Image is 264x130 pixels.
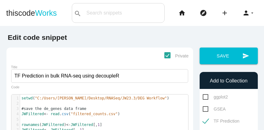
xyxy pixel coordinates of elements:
[11,96,20,101] div: 1
[97,123,100,127] span: 1
[11,85,19,89] label: Code
[203,93,228,101] span: ggplot2
[44,112,48,116] span: <-
[178,3,186,23] i: home
[11,111,20,117] div: 4
[250,3,255,23] i: arrow_drop_down
[22,123,40,127] span: rownames
[203,117,239,125] span: TF Prediction
[11,101,20,106] div: 2
[6,3,57,23] a: thiscodeWorks
[8,33,67,41] b: Edit code snippet
[62,112,69,116] span: csv
[22,107,87,111] span: #save the de_genes data frame
[203,78,254,84] h6: Add to Collection
[35,96,167,100] span: "C:/Users/[PERSON_NAME]/Desktop/RNASeq/JW23.3/DEG Workflow"
[72,3,83,23] button: search
[83,6,164,19] input: Search snippets
[11,106,20,111] div: 3
[71,112,118,116] span: "filtered_counts.csv"
[71,123,93,127] span: JWFiltered
[203,105,226,113] span: GSEA
[22,112,44,116] span: JWFiltered
[22,96,33,100] span: setwd
[50,112,59,116] span: read
[200,48,258,64] button: sendSave
[22,112,120,116] span: . ( )
[11,122,20,128] div: 6
[42,123,64,127] span: JWFiltered
[11,65,18,69] label: Title
[22,96,169,100] span: ( )
[164,52,189,60] span: Private
[22,123,102,127] span: ( ) [, ]
[74,4,81,23] i: search
[242,48,249,64] i: send
[200,3,207,23] i: explore
[66,123,71,127] span: <-
[242,3,250,23] i: person
[35,9,57,17] span: Works
[11,117,20,122] div: 5
[221,3,228,23] i: add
